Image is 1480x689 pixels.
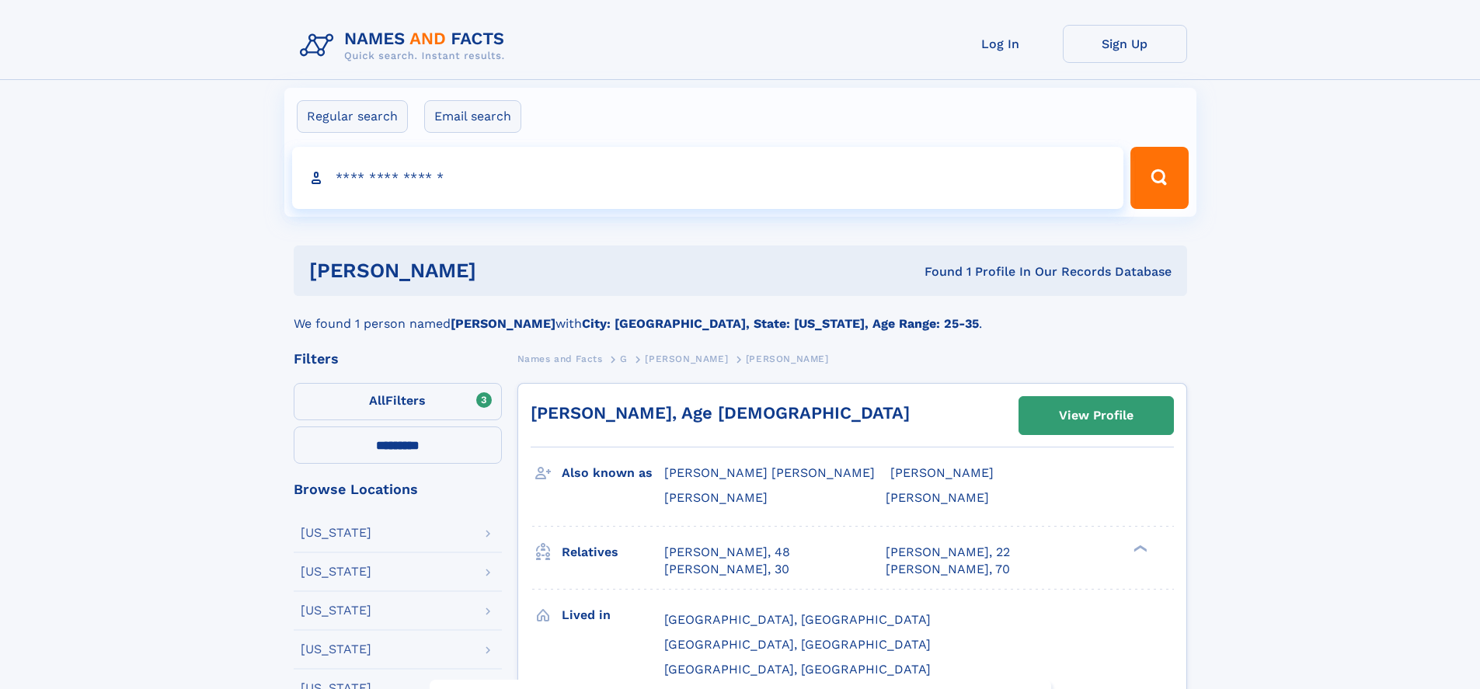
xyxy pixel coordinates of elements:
[1130,147,1188,209] button: Search Button
[664,561,789,578] a: [PERSON_NAME], 30
[301,643,371,656] div: [US_STATE]
[664,662,931,677] span: [GEOGRAPHIC_DATA], [GEOGRAPHIC_DATA]
[664,637,931,652] span: [GEOGRAPHIC_DATA], [GEOGRAPHIC_DATA]
[890,465,994,480] span: [PERSON_NAME]
[451,316,555,331] b: [PERSON_NAME]
[294,482,502,496] div: Browse Locations
[664,612,931,627] span: [GEOGRAPHIC_DATA], [GEOGRAPHIC_DATA]
[297,100,408,133] label: Regular search
[620,353,628,364] span: G
[301,527,371,539] div: [US_STATE]
[664,490,768,505] span: [PERSON_NAME]
[517,349,603,368] a: Names and Facts
[664,544,790,561] a: [PERSON_NAME], 48
[369,393,385,408] span: All
[531,403,910,423] a: [PERSON_NAME], Age [DEMOGRAPHIC_DATA]
[294,296,1187,333] div: We found 1 person named with .
[886,544,1010,561] a: [PERSON_NAME], 22
[294,383,502,420] label: Filters
[645,349,728,368] a: [PERSON_NAME]
[292,147,1124,209] input: search input
[424,100,521,133] label: Email search
[886,490,989,505] span: [PERSON_NAME]
[294,25,517,67] img: Logo Names and Facts
[301,565,371,578] div: [US_STATE]
[620,349,628,368] a: G
[886,561,1010,578] a: [PERSON_NAME], 70
[1063,25,1187,63] a: Sign Up
[562,602,664,628] h3: Lived in
[664,465,875,480] span: [PERSON_NAME] [PERSON_NAME]
[309,261,701,280] h1: [PERSON_NAME]
[746,353,829,364] span: [PERSON_NAME]
[294,352,502,366] div: Filters
[700,263,1172,280] div: Found 1 Profile In Our Records Database
[1019,397,1173,434] a: View Profile
[1130,543,1148,553] div: ❯
[562,539,664,565] h3: Relatives
[562,460,664,486] h3: Also known as
[938,25,1063,63] a: Log In
[301,604,371,617] div: [US_STATE]
[582,316,979,331] b: City: [GEOGRAPHIC_DATA], State: [US_STATE], Age Range: 25-35
[1059,398,1134,433] div: View Profile
[645,353,728,364] span: [PERSON_NAME]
